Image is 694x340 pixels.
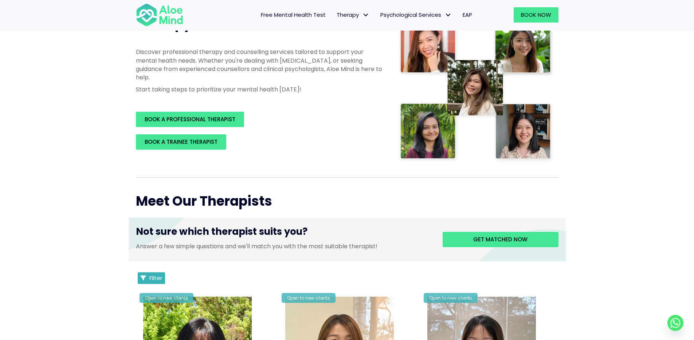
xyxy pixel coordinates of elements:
p: Answer a few simple questions and we'll match you with the most suitable therapist! [136,242,432,250]
a: Psychological ServicesPsychological Services: submenu [375,7,457,23]
div: Open to new clients [140,293,193,303]
nav: Menu [193,7,478,23]
div: Open to new clients [282,293,336,303]
span: Meet Our Therapists [136,192,272,210]
a: BOOK A TRAINEE THERAPIST [136,134,226,150]
img: Aloe mind Logo [136,3,183,27]
span: Therapy: submenu [361,10,371,20]
span: Therapy [337,11,369,19]
p: Discover professional therapy and counselling services tailored to support your mental health nee... [136,48,384,82]
a: Get matched now [443,232,558,247]
span: BOOK A TRAINEE THERAPIST [145,138,217,146]
span: Psychological Services: submenu [443,10,454,20]
span: EAP [463,11,472,19]
a: EAP [457,7,478,23]
span: Book Now [521,11,551,19]
a: BOOK A PROFESSIONAL THERAPIST [136,112,244,127]
img: Therapist collage [398,15,554,163]
a: Whatsapp [667,315,683,331]
a: Free Mental Health Test [255,7,331,23]
span: Therapy with Licensed Professionals [136,15,381,33]
a: TherapyTherapy: submenu [331,7,375,23]
p: Start taking steps to prioritize your mental health [DATE]! [136,85,384,94]
button: Filter Listings [138,272,165,284]
span: BOOK A PROFESSIONAL THERAPIST [145,115,235,123]
span: Psychological Services [380,11,452,19]
a: Book Now [514,7,558,23]
span: Filter [149,274,162,282]
span: Free Mental Health Test [261,11,326,19]
h3: Not sure which therapist suits you? [136,225,432,242]
span: Get matched now [473,236,528,243]
div: Open to new clients [424,293,478,303]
